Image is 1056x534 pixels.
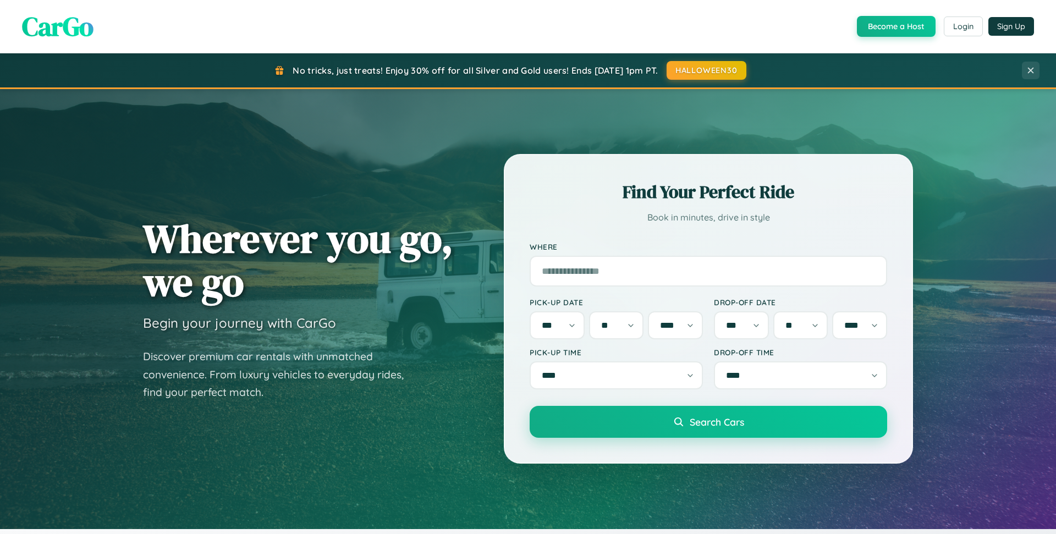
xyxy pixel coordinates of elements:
[988,17,1034,36] button: Sign Up
[667,61,746,80] button: HALLOWEEN30
[714,298,887,307] label: Drop-off Date
[143,348,418,401] p: Discover premium car rentals with unmatched convenience. From luxury vehicles to everyday rides, ...
[143,217,453,304] h1: Wherever you go, we go
[530,242,887,251] label: Where
[530,180,887,204] h2: Find Your Perfect Ride
[530,210,887,225] p: Book in minutes, drive in style
[143,315,336,331] h3: Begin your journey with CarGo
[530,348,703,357] label: Pick-up Time
[530,406,887,438] button: Search Cars
[714,348,887,357] label: Drop-off Time
[22,8,94,45] span: CarGo
[857,16,936,37] button: Become a Host
[690,416,744,428] span: Search Cars
[530,298,703,307] label: Pick-up Date
[293,65,658,76] span: No tricks, just treats! Enjoy 30% off for all Silver and Gold users! Ends [DATE] 1pm PT.
[944,16,983,36] button: Login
